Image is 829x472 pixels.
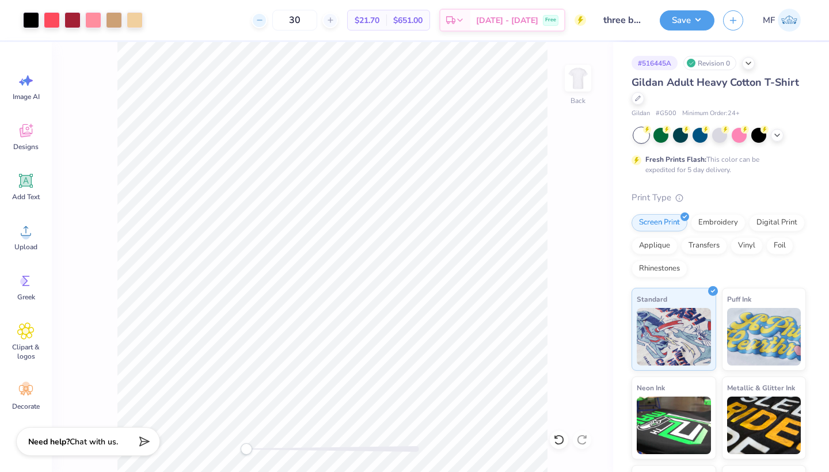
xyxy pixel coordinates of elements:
div: Applique [632,237,678,254]
div: Print Type [632,191,806,204]
a: MF [758,9,806,32]
span: Upload [14,242,37,252]
span: Standard [637,293,667,305]
button: Save [660,10,714,31]
input: – – [272,10,317,31]
strong: Fresh Prints Flash: [645,155,706,164]
div: Rhinestones [632,260,687,277]
span: Clipart & logos [7,342,45,361]
span: Add Text [12,192,40,201]
span: Chat with us. [70,436,118,447]
div: This color can be expedited for 5 day delivery. [645,154,787,175]
span: $21.70 [355,14,379,26]
div: Screen Print [632,214,687,231]
img: Neon Ink [637,397,711,454]
img: Back [566,67,590,90]
div: Transfers [681,237,727,254]
span: Metallic & Glitter Ink [727,382,795,394]
img: Metallic & Glitter Ink [727,397,801,454]
span: MF [763,14,775,27]
div: Digital Print [749,214,805,231]
img: Puff Ink [727,308,801,366]
div: Vinyl [731,237,763,254]
span: $651.00 [393,14,423,26]
span: Designs [13,142,39,151]
strong: Need help? [28,436,70,447]
span: [DATE] - [DATE] [476,14,538,26]
span: Minimum Order: 24 + [682,109,740,119]
div: Foil [766,237,793,254]
span: Free [545,16,556,24]
span: Gildan [632,109,650,119]
div: # 516445A [632,56,678,70]
div: Accessibility label [241,443,252,455]
span: Puff Ink [727,293,751,305]
input: Untitled Design [595,9,651,32]
span: # G500 [656,109,676,119]
span: Neon Ink [637,382,665,394]
img: Mia Fredrick [778,9,801,32]
div: Embroidery [691,214,746,231]
span: Gildan Adult Heavy Cotton T-Shirt [632,75,799,89]
span: Image AI [13,92,40,101]
span: Decorate [12,402,40,411]
span: Greek [17,292,35,302]
div: Revision 0 [683,56,736,70]
img: Standard [637,308,711,366]
div: Back [571,96,585,106]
